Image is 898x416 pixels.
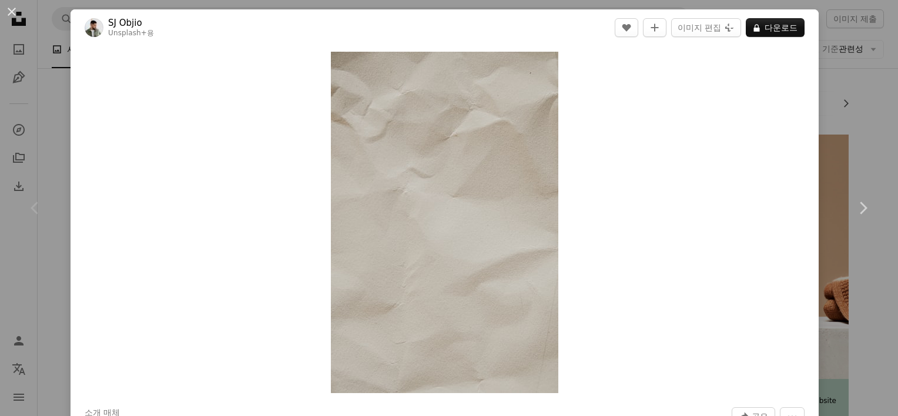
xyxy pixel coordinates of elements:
button: 컬렉션에 추가 [643,18,666,37]
img: 종이 위에 놓인 휴대폰 [331,52,558,393]
a: SJ Objio [108,17,154,29]
button: 이 이미지 확대 [331,52,558,393]
button: 좋아요 [615,18,638,37]
img: SJ Objio의 프로필로 이동 [85,18,103,37]
button: 이미지 편집 [671,18,741,37]
a: Unsplash+ [108,29,147,37]
div: 용 [108,29,154,38]
button: 다운로드 [746,18,805,37]
a: 다음 [827,152,898,264]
